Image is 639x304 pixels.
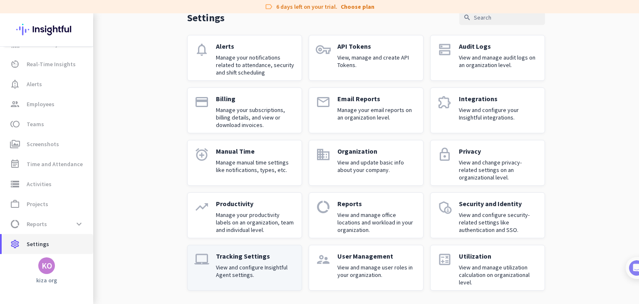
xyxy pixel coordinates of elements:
[27,239,49,249] span: Settings
[187,245,302,291] a: laptop_macTracking SettingsView and configure Insightful Agent settings.
[337,95,416,103] p: Email Reports
[216,264,295,279] p: View and configure Insightful Agent settings.
[337,252,416,260] p: User Management
[309,192,424,238] a: data_usageReportsView and manage office locations and workload in your organization.
[216,159,295,174] p: Manage manual time settings like notifications, types, etc.
[10,99,20,109] i: group
[194,42,209,57] i: notifications
[463,14,471,21] i: search
[309,87,424,133] a: emailEmail ReportsManage your email reports on an organization level.
[459,199,538,208] p: Security and Identity
[72,217,87,232] button: expand_more
[27,119,44,129] span: Teams
[265,2,273,11] i: label
[337,54,416,69] p: View, manage and create API Tokens.
[10,79,20,89] i: notification_important
[10,179,20,189] i: storage
[2,194,93,214] a: work_outlineProjects
[437,42,452,57] i: dns
[459,42,538,50] p: Audit Logs
[459,264,538,286] p: View and manage utilization calculation on organizational level.
[27,99,54,109] span: Employees
[337,42,416,50] p: API Tokens
[187,35,302,81] a: notificationsAlertsManage your notifications related to attendance, security and shift scheduling
[459,54,538,69] p: View and manage audit logs on an organization level.
[42,262,52,270] div: KO
[16,13,77,46] img: Insightful logo
[430,87,545,133] a: extensionIntegrationsView and configure your Insightful integrations.
[430,192,545,238] a: admin_panel_settingsSecurity and IdentityView and configure security-related settings like authen...
[309,140,424,186] a: domainOrganizationView and update basic info about your company.
[316,252,331,267] i: supervisor_account
[316,147,331,162] i: domain
[216,211,295,234] p: Manage your productivity labels on an organization, team and individual level.
[459,147,538,155] p: Privacy
[437,252,452,267] i: calculate
[10,159,20,169] i: event_note
[459,95,538,103] p: Integrations
[187,87,302,133] a: paymentBillingManage your subscriptions, billing details, and view or download invoices.
[27,139,59,149] span: Screenshots
[216,42,295,50] p: Alerts
[216,95,295,103] p: Billing
[10,119,20,129] i: toll
[194,147,209,162] i: alarm_add
[437,147,452,162] i: lock
[337,199,416,208] p: Reports
[430,140,545,186] a: lockPrivacyView and change privacy-related settings on an organizational level.
[27,79,42,89] span: Alerts
[27,219,47,229] span: Reports
[309,35,424,81] a: vpn_keyAPI TokensView, manage and create API Tokens.
[459,211,538,234] p: View and configure security-related settings like authentication and SSO.
[216,54,295,76] p: Manage your notifications related to attendance, security and shift scheduling
[194,95,209,110] i: payment
[316,42,331,57] i: vpn_key
[2,74,93,94] a: notification_importantAlerts
[459,106,538,121] p: View and configure your Insightful integrations.
[309,245,424,291] a: supervisor_accountUser ManagementView and manage user roles in your organization.
[337,159,416,174] p: View and update basic info about your company.
[459,10,545,25] input: Search
[194,199,209,214] i: trending_up
[27,159,83,169] span: Time and Attendance
[187,140,302,186] a: alarm_addManual TimeManage manual time settings like notifications, types, etc.
[430,35,545,81] a: dnsAudit LogsView and manage audit logs on an organization level.
[2,154,93,174] a: event_noteTime and Attendance
[437,95,452,110] i: extension
[337,106,416,121] p: Manage your email reports on an organization level.
[337,211,416,234] p: View and manage office locations and workload in your organization.
[194,252,209,267] i: laptop_mac
[187,11,225,24] p: Settings
[10,139,20,149] i: perm_media
[2,234,93,254] a: settingsSettings
[2,54,93,74] a: av_timerReal-Time Insights
[341,2,374,11] a: Choose plan
[430,245,545,291] a: calculateUtilizationView and manage utilization calculation on organizational level.
[2,134,93,154] a: perm_mediaScreenshots
[216,252,295,260] p: Tracking Settings
[337,147,416,155] p: Organization
[10,239,20,249] i: settings
[337,264,416,279] p: View and manage user roles in your organization.
[27,179,52,189] span: Activities
[2,214,93,234] a: data_usageReportsexpand_more
[316,95,331,110] i: email
[2,94,93,114] a: groupEmployees
[216,106,295,129] p: Manage your subscriptions, billing details, and view or download invoices.
[216,199,295,208] p: Productivity
[316,199,331,214] i: data_usage
[459,159,538,181] p: View and change privacy-related settings on an organizational level.
[27,199,48,209] span: Projects
[216,147,295,155] p: Manual Time
[10,219,20,229] i: data_usage
[10,59,20,69] i: av_timer
[437,199,452,214] i: admin_panel_settings
[2,174,93,194] a: storageActivities
[2,114,93,134] a: tollTeams
[10,199,20,209] i: work_outline
[187,192,302,238] a: trending_upProductivityManage your productivity labels on an organization, team and individual le...
[27,59,76,69] span: Real-Time Insights
[459,252,538,260] p: Utilization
